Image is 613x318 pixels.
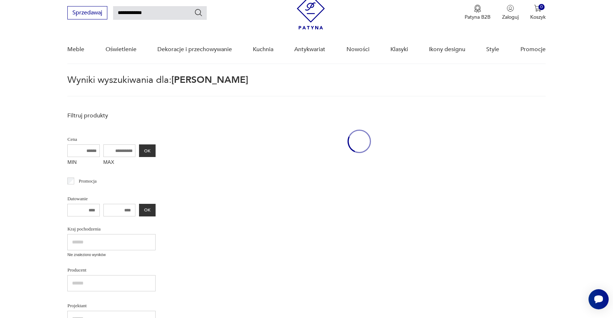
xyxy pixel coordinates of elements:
[253,36,273,63] a: Kuchnia
[474,5,481,13] img: Ikona medalu
[530,14,546,21] p: Koszyk
[502,5,519,21] button: Zaloguj
[534,5,541,12] img: Ikona koszyka
[67,112,156,120] p: Filtruj produkty
[429,36,465,63] a: Ikony designu
[67,157,100,169] label: MIN
[530,5,546,21] button: 0Koszyk
[465,14,491,21] p: Patyna B2B
[103,157,136,169] label: MAX
[67,266,156,274] p: Producent
[502,14,519,21] p: Zaloguj
[589,289,609,309] iframe: Smartsupp widget button
[486,36,499,63] a: Style
[346,36,370,63] a: Nowości
[171,73,248,86] span: [PERSON_NAME]
[507,5,514,12] img: Ikonka użytkownika
[139,144,156,157] button: OK
[67,302,156,310] p: Projektant
[67,225,156,233] p: Kraj pochodzenia
[67,11,107,16] a: Sprzedawaj
[157,36,232,63] a: Dekoracje i przechowywanie
[194,8,203,17] button: Szukaj
[465,5,491,21] a: Ikona medaluPatyna B2B
[294,36,325,63] a: Antykwariat
[139,204,156,216] button: OK
[465,5,491,21] button: Patyna B2B
[67,36,84,63] a: Meble
[67,76,546,97] p: Wyniki wyszukiwania dla:
[538,4,545,10] div: 0
[67,6,107,19] button: Sprzedawaj
[67,195,156,203] p: Datowanie
[67,135,156,143] p: Cena
[520,36,546,63] a: Promocje
[67,252,156,258] p: Nie znaleziono wyników
[106,36,137,63] a: Oświetlenie
[348,108,371,175] div: oval-loading
[79,177,97,185] p: Promocja
[390,36,408,63] a: Klasyki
